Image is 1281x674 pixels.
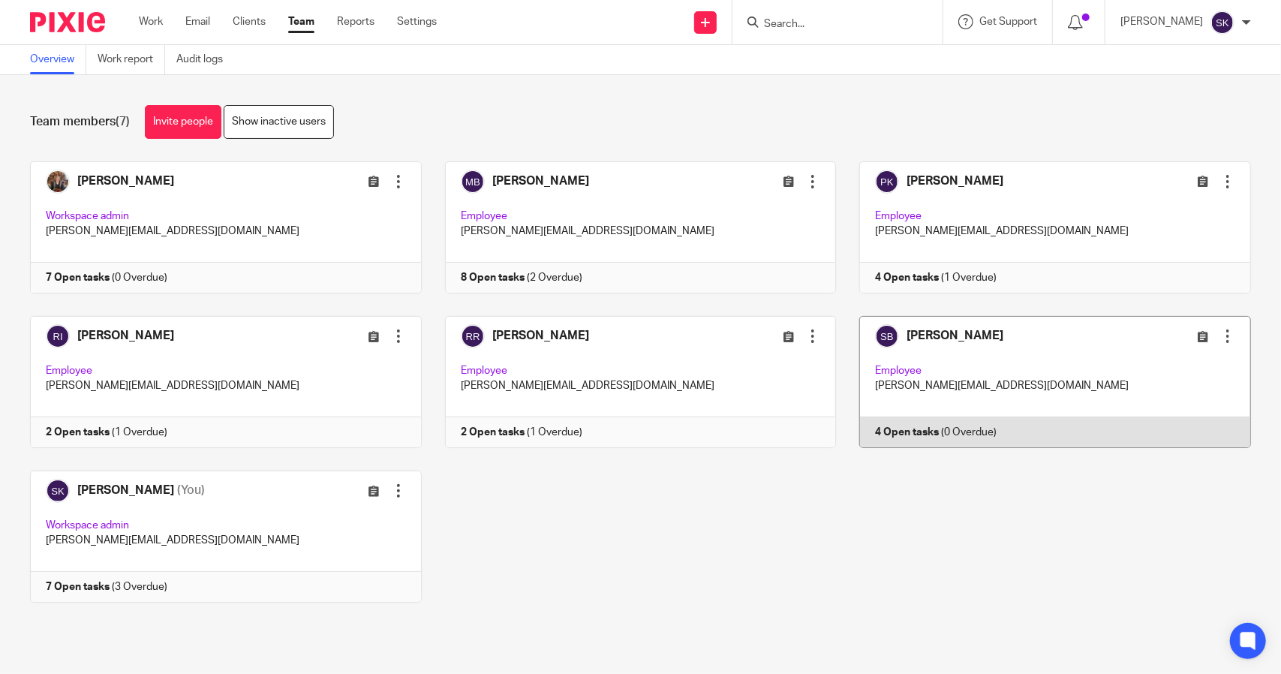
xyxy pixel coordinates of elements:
[1120,14,1203,29] p: [PERSON_NAME]
[30,45,86,74] a: Overview
[176,45,234,74] a: Audit logs
[233,14,266,29] a: Clients
[145,105,221,139] a: Invite people
[979,17,1037,27] span: Get Support
[98,45,165,74] a: Work report
[397,14,437,29] a: Settings
[139,14,163,29] a: Work
[288,14,314,29] a: Team
[116,116,130,128] span: (7)
[185,14,210,29] a: Email
[224,105,334,139] a: Show inactive users
[30,12,105,32] img: Pixie
[1210,11,1234,35] img: svg%3E
[762,18,898,32] input: Search
[337,14,374,29] a: Reports
[30,114,130,130] h1: Team members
